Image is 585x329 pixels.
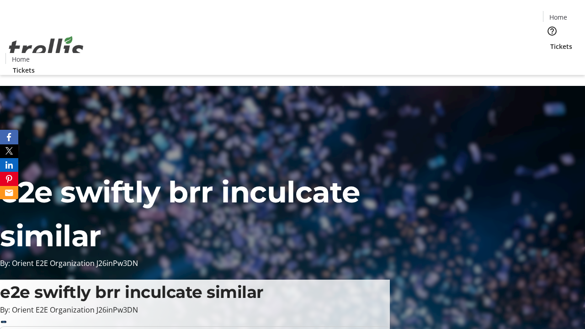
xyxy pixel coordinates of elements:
a: Tickets [543,42,580,51]
button: Cart [543,51,561,69]
img: Orient E2E Organization J26inPw3DN's Logo [5,26,87,72]
span: Home [12,54,30,64]
a: Tickets [5,65,42,75]
a: Home [543,12,573,22]
button: Help [543,22,561,40]
span: Tickets [13,65,35,75]
span: Tickets [550,42,572,51]
a: Home [6,54,35,64]
span: Home [549,12,567,22]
